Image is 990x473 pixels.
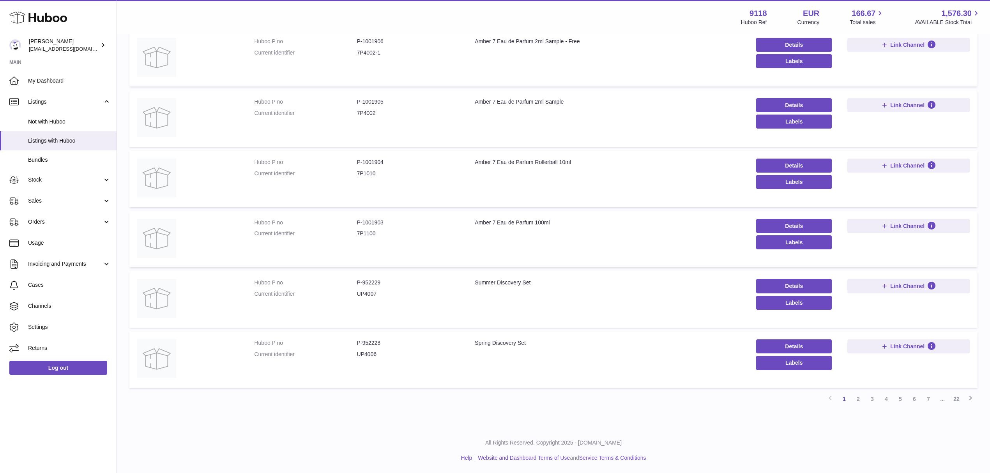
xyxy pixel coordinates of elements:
span: Listings with Huboo [28,137,111,145]
dd: P-1001904 [357,159,459,166]
span: Listings [28,98,103,106]
dd: UP4007 [357,290,459,298]
div: Amber 7 Eau de Parfum 2ml Sample - Free [475,38,741,45]
div: Huboo Ref [741,19,767,26]
strong: EUR [803,8,819,19]
dd: P-952229 [357,279,459,286]
dt: Huboo P no [254,38,357,45]
span: Link Channel [890,282,925,289]
span: Settings [28,323,111,331]
img: Amber 7 Eau de Parfum 2ml Sample - Free [137,38,176,77]
div: Currency [797,19,820,26]
span: Link Channel [890,41,925,48]
a: 3 [865,392,879,406]
span: Link Channel [890,162,925,169]
dt: Huboo P no [254,279,357,286]
a: 166.67 Total sales [850,8,884,26]
button: Labels [756,115,832,129]
a: Details [756,219,832,233]
a: 4 [879,392,893,406]
span: Not with Huboo [28,118,111,125]
button: Link Channel [847,219,970,233]
a: Log out [9,361,107,375]
span: Bundles [28,156,111,164]
button: Labels [756,235,832,249]
img: Amber 7 Eau de Parfum 2ml Sample [137,98,176,137]
dd: 7P4002-1 [357,49,459,56]
dt: Current identifier [254,170,357,177]
span: My Dashboard [28,77,111,85]
dt: Huboo P no [254,339,357,347]
span: Stock [28,176,103,184]
dd: P-1001906 [357,38,459,45]
img: internalAdmin-9118@internal.huboo.com [9,39,21,51]
span: 166.67 [852,8,875,19]
dd: 7P1010 [357,170,459,177]
span: 1,576.30 [941,8,972,19]
span: Channels [28,302,111,310]
div: Spring Discovery Set [475,339,741,347]
li: and [475,454,646,462]
button: Labels [756,175,832,189]
button: Labels [756,54,832,68]
strong: 9118 [750,8,767,19]
dd: 7P1100 [357,230,459,237]
a: 7 [921,392,935,406]
a: 5 [893,392,907,406]
a: Help [461,455,472,461]
dt: Current identifier [254,49,357,56]
dd: 7P4002 [357,109,459,117]
span: Link Channel [890,222,925,229]
a: Website and Dashboard Terms of Use [478,455,570,461]
img: Amber 7 Eau de Parfum Rollerball 10ml [137,159,176,198]
div: Amber 7 Eau de Parfum 100ml [475,219,741,226]
a: 1 [837,392,851,406]
button: Link Channel [847,98,970,112]
div: Amber 7 Eau de Parfum Rollerball 10ml [475,159,741,166]
dd: P-1001903 [357,219,459,226]
dt: Current identifier [254,290,357,298]
div: [PERSON_NAME] [29,38,99,53]
span: Sales [28,197,103,205]
dt: Huboo P no [254,159,357,166]
span: Link Channel [890,102,925,109]
div: Summer Discovery Set [475,279,741,286]
a: 6 [907,392,921,406]
img: Amber 7 Eau de Parfum 100ml [137,219,176,258]
a: 1,576.30 AVAILABLE Stock Total [915,8,981,26]
p: All Rights Reserved. Copyright 2025 - [DOMAIN_NAME] [123,439,984,447]
dd: P-1001905 [357,98,459,106]
a: 2 [851,392,865,406]
a: Details [756,339,832,353]
span: Total sales [850,19,884,26]
dt: Current identifier [254,351,357,358]
a: Details [756,159,832,173]
span: Link Channel [890,343,925,350]
a: 22 [949,392,963,406]
span: Invoicing and Payments [28,260,103,268]
div: Amber 7 Eau de Parfum 2ml Sample [475,98,741,106]
dt: Current identifier [254,230,357,237]
span: Usage [28,239,111,247]
dt: Current identifier [254,109,357,117]
dd: UP4006 [357,351,459,358]
span: ... [935,392,949,406]
button: Link Channel [847,339,970,353]
a: Details [756,98,832,112]
span: Cases [28,281,111,289]
span: [EMAIL_ADDRESS][DOMAIN_NAME] [29,46,115,52]
dt: Huboo P no [254,98,357,106]
a: Details [756,279,832,293]
button: Labels [756,356,832,370]
a: Details [756,38,832,52]
dd: P-952228 [357,339,459,347]
button: Link Channel [847,38,970,52]
button: Link Channel [847,159,970,173]
span: Orders [28,218,103,226]
img: Spring Discovery Set [137,339,176,378]
span: Returns [28,344,111,352]
img: Summer Discovery Set [137,279,176,318]
a: Service Terms & Conditions [579,455,646,461]
button: Link Channel [847,279,970,293]
button: Labels [756,296,832,310]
